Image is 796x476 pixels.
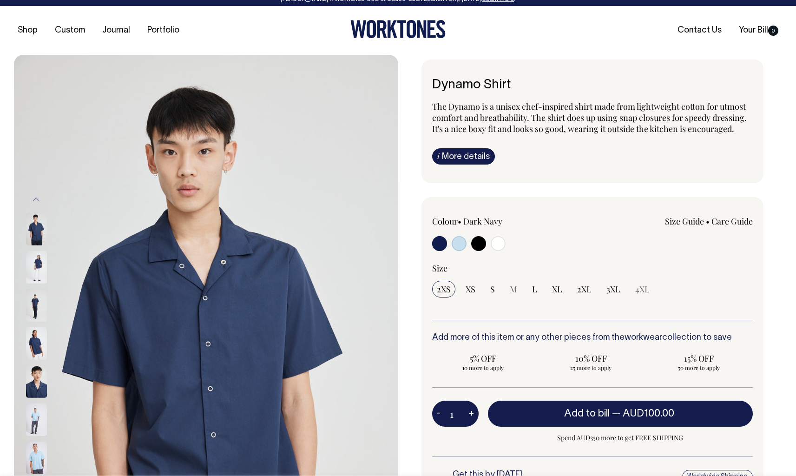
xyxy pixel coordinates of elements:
[674,23,725,38] a: Contact Us
[564,409,610,418] span: Add to bill
[26,212,47,245] img: dark-navy
[540,350,642,374] input: 10% OFF 25 more to apply
[432,101,747,134] span: The Dynamo is a unisex chef-inspired shirt made from lightweight cotton for utmost comfort and br...
[711,216,753,227] a: Care Guide
[602,281,625,297] input: 3XL
[652,364,745,371] span: 50 more to apply
[665,216,704,227] a: Size Guide
[606,284,620,295] span: 3XL
[735,23,782,38] a: Your Bill0
[432,281,455,297] input: 2XS
[648,350,750,374] input: 15% OFF 50 more to apply
[552,284,562,295] span: XL
[488,432,753,443] span: Spend AUD350 more to get FREE SHIPPING
[26,365,47,397] img: dark-navy
[437,284,451,295] span: 2XS
[99,23,134,38] a: Journal
[26,441,47,474] img: true-blue
[510,284,517,295] span: M
[461,281,480,297] input: XS
[505,281,522,297] input: M
[527,281,542,297] input: L
[432,350,534,374] input: 5% OFF 10 more to apply
[545,364,638,371] span: 25 more to apply
[623,409,674,418] span: AUD100.00
[432,404,445,423] button: -
[144,23,183,38] a: Portfolio
[532,284,537,295] span: L
[547,281,567,297] input: XL
[458,216,461,227] span: •
[768,26,778,36] span: 0
[577,284,592,295] span: 2XL
[432,78,753,93] h6: Dynamo Shirt
[486,281,500,297] input: S
[432,263,753,274] div: Size
[432,216,560,227] div: Colour
[625,334,662,342] a: workwear
[488,401,753,427] button: Add to bill —AUD100.00
[14,23,41,38] a: Shop
[437,151,440,161] span: i
[26,403,47,436] img: true-blue
[652,353,745,364] span: 15% OFF
[51,23,89,38] a: Custom
[466,284,475,295] span: XS
[26,327,47,359] img: dark-navy
[490,284,495,295] span: S
[26,251,47,283] img: dark-navy
[29,189,43,210] button: Previous
[437,353,530,364] span: 5% OFF
[432,148,495,165] a: iMore details
[437,364,530,371] span: 10 more to apply
[635,284,650,295] span: 4XL
[612,409,677,418] span: —
[572,281,596,297] input: 2XL
[432,333,753,343] h6: Add more of this item or any other pieces from the collection to save
[463,216,502,227] label: Dark Navy
[631,281,654,297] input: 4XL
[545,353,638,364] span: 10% OFF
[464,404,479,423] button: +
[26,289,47,321] img: dark-navy
[706,216,710,227] span: •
